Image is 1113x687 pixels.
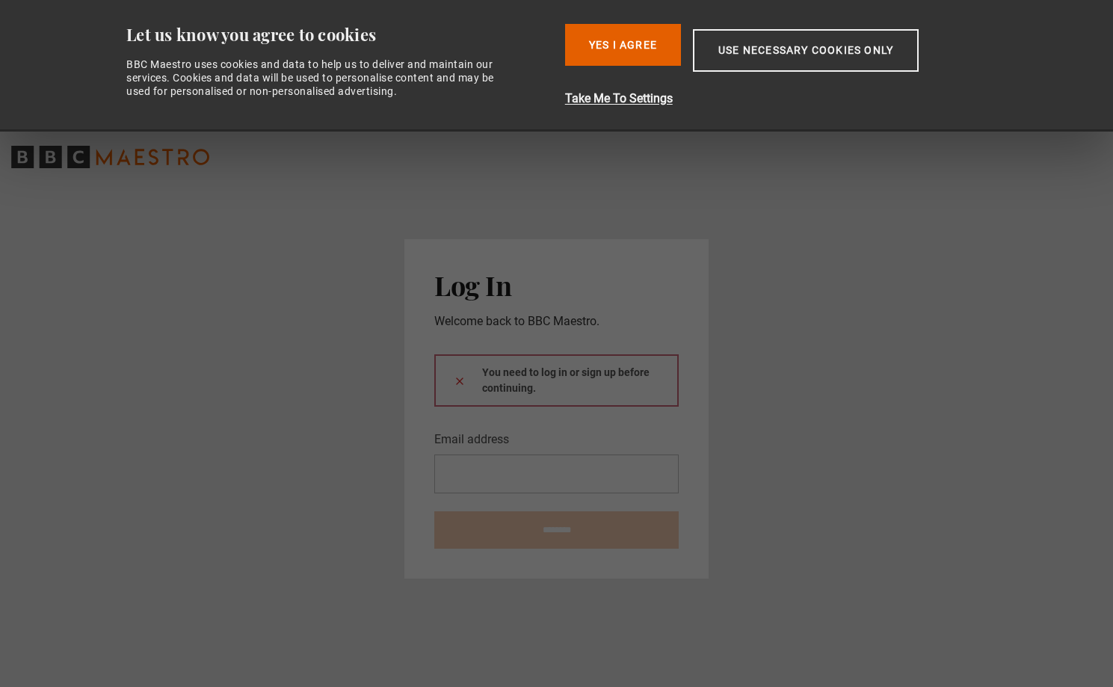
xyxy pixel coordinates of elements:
button: Yes I Agree [565,24,681,66]
div: Let us know you agree to cookies [126,24,553,46]
h2: Log In [434,269,679,301]
button: Take Me To Settings [565,90,998,108]
div: BBC Maestro uses cookies and data to help us to deliver and maintain our services. Cookies and da... [126,58,511,99]
svg: BBC Maestro [11,146,209,168]
p: Welcome back to BBC Maestro. [434,312,679,330]
label: Email address [434,431,509,449]
div: You need to log in or sign up before continuing. [434,354,679,407]
button: Use necessary cookies only [693,29,919,72]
